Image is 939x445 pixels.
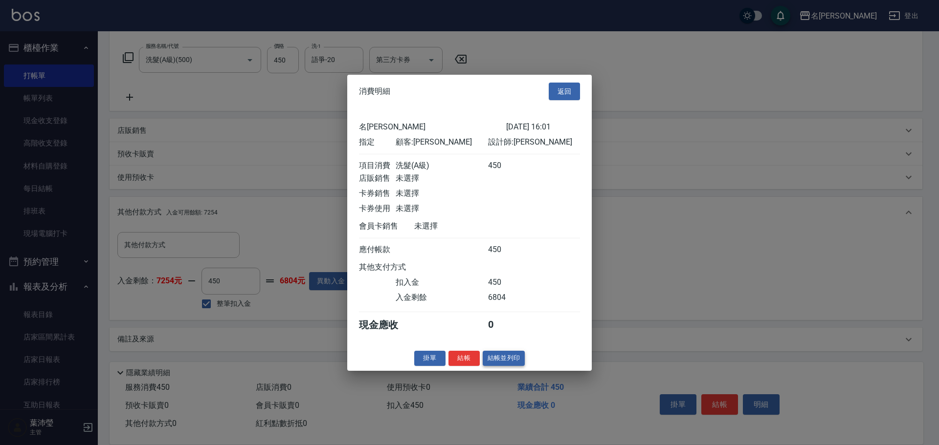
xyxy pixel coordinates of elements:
button: 返回 [549,82,580,100]
div: 應付帳款 [359,245,396,255]
div: 450 [488,245,525,255]
span: 消費明細 [359,86,390,96]
div: 入金剩餘 [396,293,488,303]
div: 450 [488,161,525,171]
div: 未選擇 [414,221,506,232]
div: [DATE] 16:01 [506,122,580,132]
button: 結帳並列印 [483,351,525,366]
div: 設計師: [PERSON_NAME] [488,137,580,148]
div: 未選擇 [396,189,488,199]
div: 其他支付方式 [359,262,433,273]
div: 6804 [488,293,525,303]
div: 項目消費 [359,161,396,171]
div: 店販銷售 [359,173,396,184]
div: 名[PERSON_NAME] [359,122,506,132]
button: 結帳 [448,351,480,366]
div: 未選擇 [396,173,488,184]
div: 450 [488,277,525,288]
div: 顧客: [PERSON_NAME] [396,137,488,148]
div: 洗髮(A級) [396,161,488,171]
div: 0 [488,318,525,332]
button: 掛單 [414,351,446,366]
div: 未選擇 [396,204,488,214]
div: 扣入金 [396,277,488,288]
div: 現金應收 [359,318,414,332]
div: 指定 [359,137,396,148]
div: 卡券使用 [359,204,396,214]
div: 會員卡銷售 [359,221,414,232]
div: 卡券銷售 [359,189,396,199]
